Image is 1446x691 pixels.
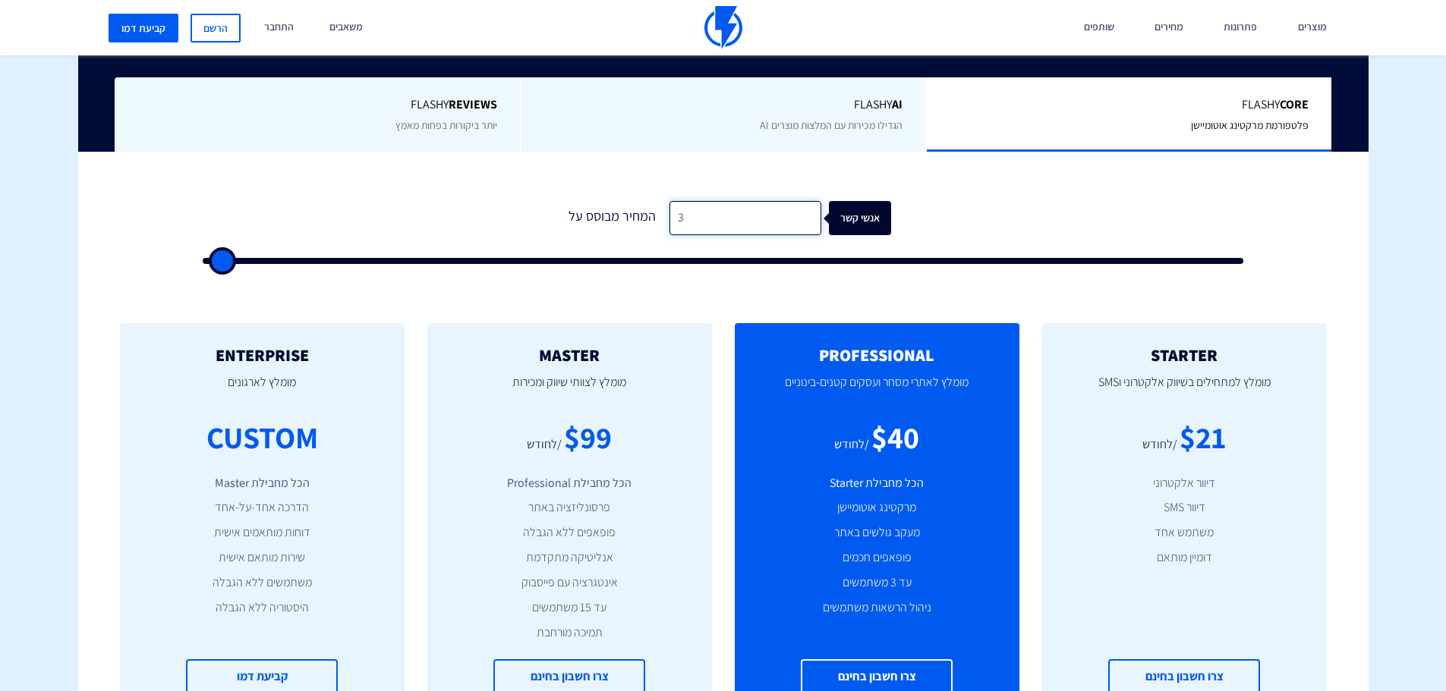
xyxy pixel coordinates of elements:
li: היסטוריה ללא הגבלה [143,599,382,617]
div: המחיר מבוסס על [556,201,669,235]
h2: STARTER [1065,346,1304,364]
p: מומלץ לארגונים [143,364,382,416]
a: הרשם [191,14,241,42]
span: יותר ביקורות בפחות מאמץ [395,118,497,132]
li: תמיכה מורחבת [450,624,689,642]
div: $21 [1180,416,1226,459]
span: Flashy [544,96,903,114]
a: קביעת דמו [109,14,178,42]
li: ניהול הרשאות משתמשים [758,599,997,617]
li: דיוור SMS [1065,499,1304,517]
li: משתמש אחד [1065,524,1304,542]
li: עד 3 משתמשים [758,574,997,592]
b: Core [1280,96,1309,112]
li: הכל מחבילת Starter [758,475,997,492]
li: דיוור אלקטרוני [1065,475,1304,492]
p: מומלץ למתחילים בשיווק אלקטרוני וSMS [1065,364,1304,416]
li: פופאפים ללא הגבלה [450,524,689,542]
li: הכל מחבילת Professional [450,475,689,492]
li: מעקב גולשים באתר [758,524,997,542]
li: פופאפים חכמים [758,549,997,567]
li: אינטגרציה עם פייסבוק [450,574,689,592]
li: דוחות מותאמים אישית [143,524,382,542]
li: דומיין מותאם [1065,549,1304,567]
div: $99 [564,416,612,459]
span: הגדילו מכירות עם המלצות מוצרים AI [760,118,903,132]
li: הדרכה אחד-על-אחד [143,499,382,517]
h2: ENTERPRISE [143,346,382,364]
div: /לחודש [527,436,562,454]
span: פלטפורמת מרקטינג אוטומיישן [1191,118,1309,132]
p: מומלץ לצוותי שיווק ומכירות [450,364,689,416]
li: עד 15 משתמשים [450,599,689,617]
li: הכל מחבילת Master [143,475,382,492]
h2: PROFESSIONAL [758,346,997,364]
li: מרקטינג אוטומיישן [758,499,997,517]
li: משתמשים ללא הגבלה [143,574,382,592]
div: /לחודש [834,436,869,454]
li: פרסונליזציה באתר [450,499,689,517]
b: REVIEWS [449,96,497,112]
li: שירות מותאם אישית [143,549,382,567]
span: Flashy [137,96,497,114]
div: /לחודש [1142,436,1177,454]
div: $40 [871,416,919,459]
p: מומלץ לאתרי מסחר ועסקים קטנים-בינוניים [758,364,997,416]
b: AI [892,96,903,112]
h2: MASTER [450,346,689,364]
span: Flashy [950,96,1309,114]
li: אנליטיקה מתקדמת [450,549,689,567]
div: CUSTOM [206,416,318,459]
div: אנשי קשר [837,201,899,235]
